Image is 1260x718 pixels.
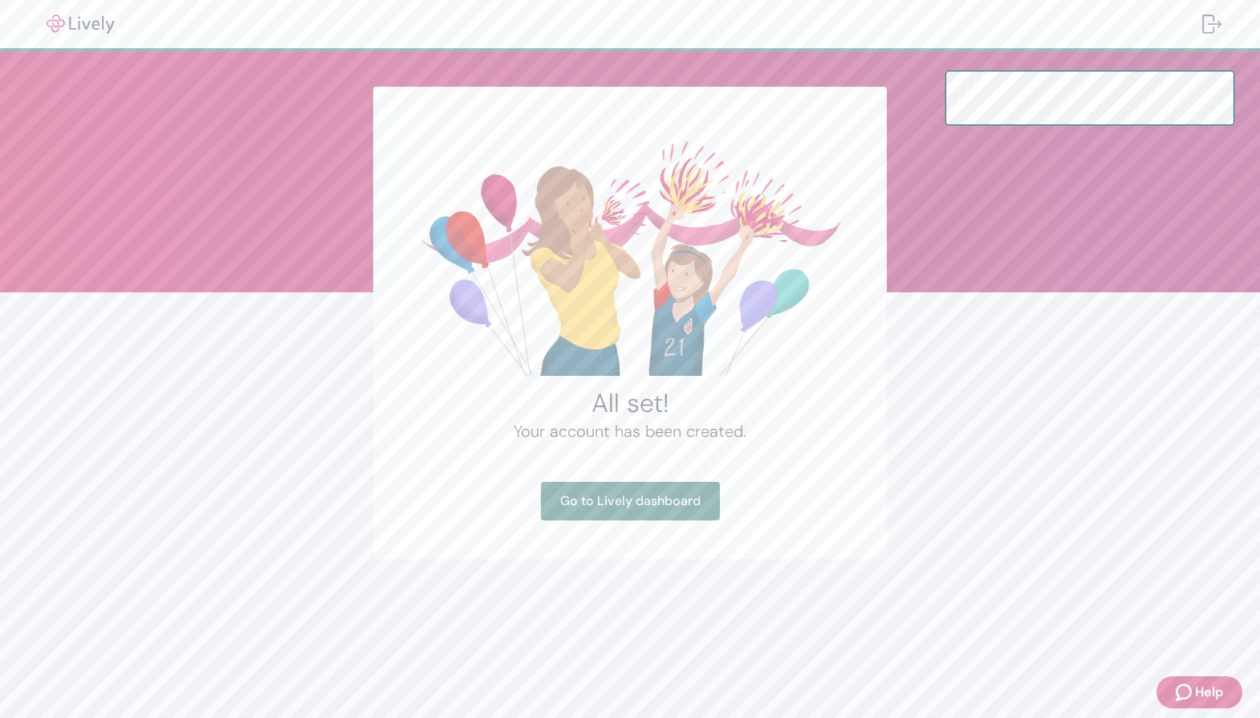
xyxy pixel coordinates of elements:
a: Go to Lively dashboard [541,482,720,520]
button: Zendesk support icon [1156,676,1242,708]
span: Help [1195,683,1223,702]
img: Lively [35,14,125,34]
h2: All set! [412,387,848,419]
button: Log out [1189,5,1234,43]
h4: Your account has been created. [412,419,848,443]
svg: Zendesk support icon [1176,683,1195,702]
